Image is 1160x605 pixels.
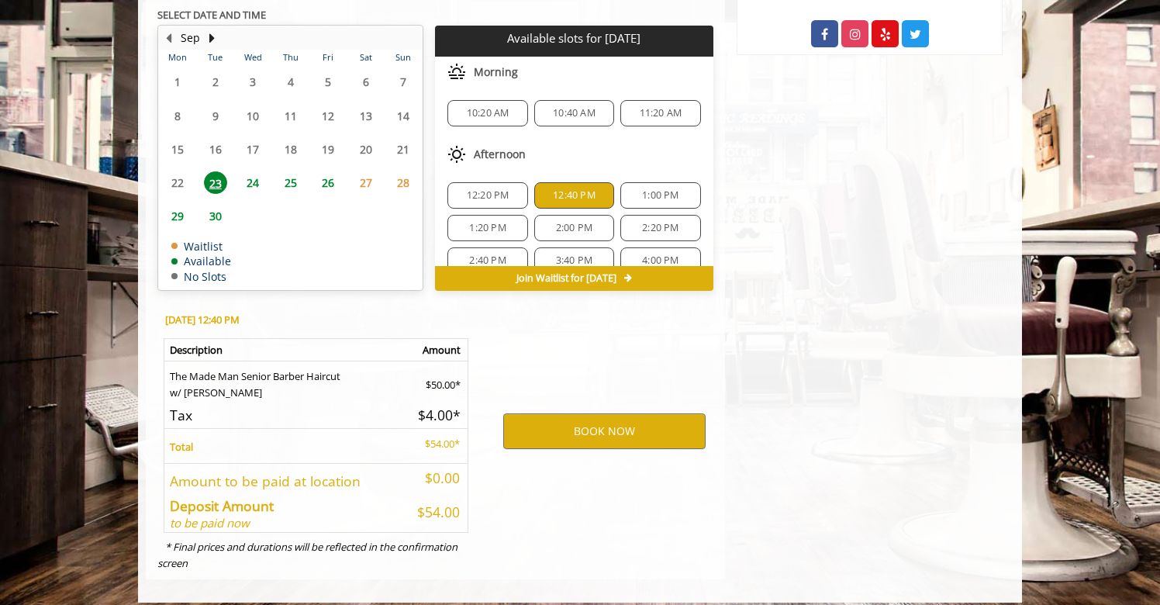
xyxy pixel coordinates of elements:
div: 2:40 PM [447,247,527,274]
span: 12:20 PM [467,189,509,202]
span: 12:40 PM [553,189,596,202]
td: Select day25 [271,166,309,199]
span: Afternoon [474,148,526,161]
td: Select day26 [309,166,347,199]
div: 10:40 AM [534,100,614,126]
h5: $54.00 [408,505,461,520]
th: Tue [196,50,233,65]
span: Join Waitlist for [DATE] [516,272,616,285]
span: 2:40 PM [469,254,506,267]
h5: Tax [170,408,396,423]
td: Select day27 [347,166,384,199]
span: 25 [279,171,302,194]
i: to be paid now [170,515,250,531]
td: Select day29 [159,199,196,233]
div: 3:40 PM [534,247,614,274]
span: 1:20 PM [469,222,506,234]
td: No Slots [171,271,231,282]
span: 23 [204,171,227,194]
b: SELECT DATE AND TIME [157,8,266,22]
td: Select day28 [385,166,423,199]
div: 2:00 PM [534,215,614,241]
td: Select day24 [234,166,271,199]
th: Mon [159,50,196,65]
span: 10:20 AM [467,107,509,119]
b: Amount [423,343,461,357]
td: $50.00* [402,361,468,401]
span: 2:20 PM [642,222,678,234]
span: 24 [241,171,264,194]
span: 4:00 PM [642,254,678,267]
span: 11:20 AM [640,107,682,119]
p: Available slots for [DATE] [441,32,706,45]
span: 2:00 PM [556,222,592,234]
div: 1:00 PM [620,182,700,209]
b: Deposit Amount [170,496,274,515]
td: Select day30 [196,199,233,233]
b: [DATE] 12:40 PM [165,313,240,327]
td: Select day23 [196,166,233,199]
th: Wed [234,50,271,65]
th: Fri [309,50,347,65]
button: BOOK NOW [503,413,706,449]
span: 3:40 PM [556,254,592,267]
div: 11:20 AM [620,100,700,126]
span: 1:00 PM [642,189,678,202]
td: Waitlist [171,240,231,252]
p: $54.00* [408,436,461,452]
span: 10:40 AM [553,107,596,119]
span: 28 [392,171,415,194]
div: 10:20 AM [447,100,527,126]
td: The Made Man Senior Barber Haircut w/ [PERSON_NAME] [164,361,403,401]
th: Sun [385,50,423,65]
h5: $0.00 [408,471,461,486]
button: Sep [181,29,200,47]
img: morning slots [447,63,466,81]
th: Thu [271,50,309,65]
div: 12:20 PM [447,182,527,209]
div: 4:00 PM [620,247,700,274]
b: Description [170,343,223,357]
div: 2:20 PM [620,215,700,241]
h5: Amount to be paid at location [170,474,396,489]
div: 12:40 PM [534,182,614,209]
img: afternoon slots [447,145,466,164]
b: Total [170,440,193,454]
span: 29 [166,205,189,227]
button: Previous Month [162,29,174,47]
span: 26 [316,171,340,194]
span: 30 [204,205,227,227]
i: * Final prices and durations will be reflected in the confirmation screen [157,540,457,570]
span: 27 [354,171,378,194]
div: 1:20 PM [447,215,527,241]
th: Sat [347,50,384,65]
h5: $4.00* [408,408,461,423]
td: Available [171,255,231,267]
button: Next Month [205,29,218,47]
span: Morning [474,66,518,78]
